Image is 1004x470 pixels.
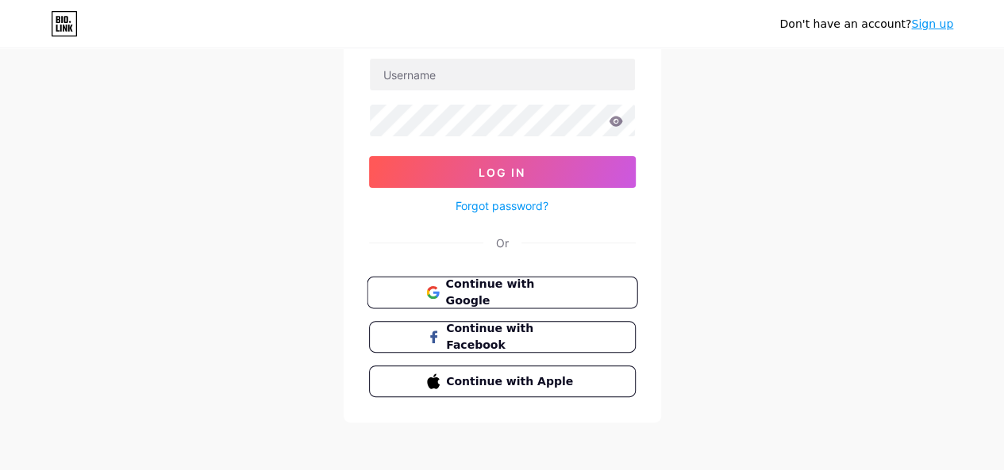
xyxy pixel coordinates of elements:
[369,365,636,397] button: Continue with Apple
[479,166,525,179] span: Log In
[456,197,548,214] a: Forgot password?
[370,59,635,90] input: Username
[369,277,636,308] a: Continue with Google
[496,235,509,251] div: Or
[369,321,636,353] button: Continue with Facebook
[446,320,577,353] span: Continue with Facebook
[779,16,953,32] div: Don't have an account?
[446,373,577,390] span: Continue with Apple
[911,17,953,30] a: Sign up
[369,156,636,188] button: Log In
[445,276,578,310] span: Continue with Google
[367,277,637,309] button: Continue with Google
